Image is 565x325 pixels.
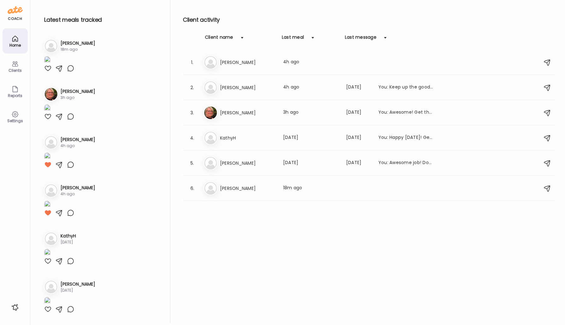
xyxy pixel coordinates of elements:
h3: [PERSON_NAME] [220,84,276,91]
h3: [PERSON_NAME] [61,40,95,47]
div: Reports [4,94,26,98]
div: 3h ago [61,95,95,100]
h3: [PERSON_NAME] [61,88,95,95]
img: avatars%2FahVa21GNcOZO3PHXEF6GyZFFpym1 [45,88,57,100]
img: images%2FMTny8fGZ1zOH0uuf6Y6gitpLC3h1%2F1MkmZnx1K4xOIxE2nvpe%2FAc70gy120h9PQ2jrbWiH_1080 [44,249,50,257]
h3: KathyH [220,134,276,142]
h3: [PERSON_NAME] [220,159,276,167]
h2: Latest meals tracked [44,15,160,25]
img: bg-avatar-default.svg [204,81,217,94]
div: 4h ago [61,143,95,149]
div: Client name [205,34,233,44]
div: 18m ago [283,185,339,192]
img: bg-avatar-default.svg [204,157,217,169]
div: Last message [345,34,376,44]
div: [DATE] [346,159,371,167]
img: bg-avatar-default.svg [45,184,57,197]
img: images%2FCVHIpVfqQGSvEEy3eBAt9lLqbdp1%2FAOTfGDfGee65sBJcryy6%2Fm222wx191GVZaOywaAHQ_1080 [44,297,50,305]
img: bg-avatar-default.svg [204,182,217,195]
div: You: Happy [DATE]! Get that food/water/sleep in from the past few days [DATE]! Enjoy your weekend! [378,134,434,142]
img: images%2FTWbYycbN6VXame8qbTiqIxs9Hvy2%2FENfDBsCWQYMzxHGXlG9c%2FFAVi4LZC3hF5Ff5J33Z4_1080 [44,152,50,161]
div: [DATE] [61,288,95,293]
div: 2. [189,84,196,91]
div: Home [4,43,26,47]
div: You: Keep up the good work! Get that food in! [378,84,434,91]
div: 4h ago [61,191,95,197]
h3: KathyH [61,233,76,239]
img: images%2FMmnsg9FMMIdfUg6NitmvFa1XKOJ3%2FKUQBG0xcFACxNe4lQwD0%2FZvc69GbmPuZ3cFqtbzuL_1080 [44,56,50,65]
h3: [PERSON_NAME] [220,59,276,66]
h3: [PERSON_NAME] [61,281,95,288]
div: 4h ago [283,59,339,66]
div: Last meal [282,34,304,44]
h3: [PERSON_NAME] [61,136,95,143]
h3: [PERSON_NAME] [220,109,276,117]
div: [DATE] [346,84,371,91]
div: You: Awesome! Get that sleep in for [DATE] and [DATE], you're doing great! [378,109,434,117]
div: 5. [189,159,196,167]
div: [DATE] [346,109,371,117]
img: images%2FahVa21GNcOZO3PHXEF6GyZFFpym1%2F23fUYNspLZCcq3WbdSK0%2F9vcxGCZeiJvCewLNPIf9_1080 [44,104,50,113]
div: Clients [4,68,26,72]
img: bg-avatar-default.svg [45,136,57,149]
img: bg-avatar-default.svg [45,281,57,293]
img: bg-avatar-default.svg [45,40,57,52]
div: Settings [4,119,26,123]
div: [DATE] [283,134,339,142]
div: [DATE] [346,134,371,142]
div: 1. [189,59,196,66]
img: bg-avatar-default.svg [204,56,217,69]
img: ate [8,5,23,15]
div: 6. [189,185,196,192]
h3: [PERSON_NAME] [61,185,95,191]
h2: Client activity [183,15,555,25]
img: bg-avatar-default.svg [204,132,217,144]
div: [DATE] [61,239,76,245]
img: avatars%2FahVa21GNcOZO3PHXEF6GyZFFpym1 [204,106,217,119]
div: 3h ago [283,109,339,117]
div: [DATE] [283,159,339,167]
div: coach [8,16,22,21]
div: 3. [189,109,196,117]
div: 18m ago [61,47,95,52]
img: bg-avatar-default.svg [45,232,57,245]
div: You: Awesome job! Don't forget to add in sleep and water intake! Keep up the good work! [378,159,434,167]
div: 4. [189,134,196,142]
div: 4h ago [283,84,339,91]
h3: [PERSON_NAME] [220,185,276,192]
img: images%2FZ3DZsm46RFSj8cBEpbhayiVxPSD3%2FlA7t7TefKDmzPIvtonmM%2FDMKtaVogb3xr9qRpdlaa_1080 [44,201,50,209]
